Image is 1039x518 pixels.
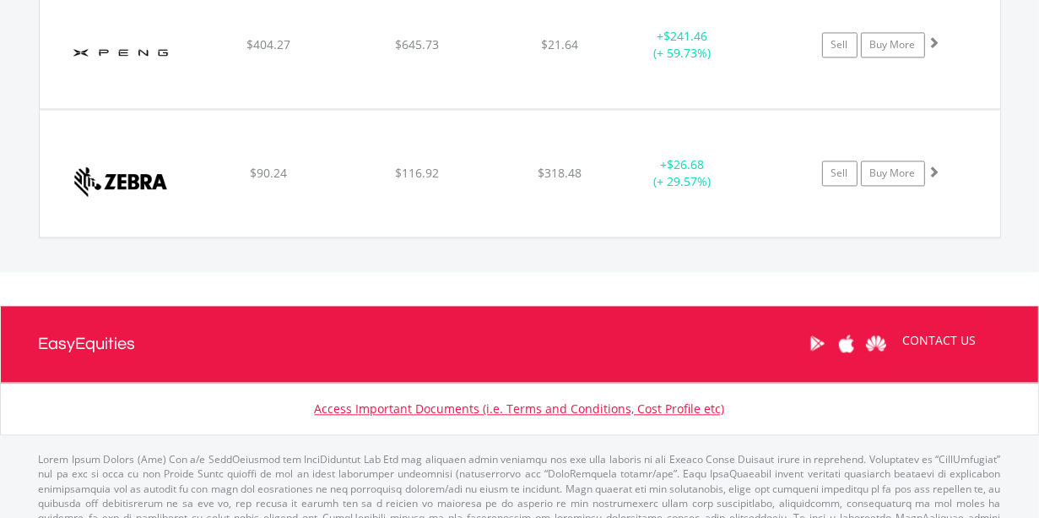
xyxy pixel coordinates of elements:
a: Sell [822,161,858,186]
a: Buy More [861,32,925,57]
a: Huawei [862,317,891,369]
a: Access Important Documents (i.e. Terms and Conditions, Cost Profile etc) [315,401,725,417]
div: + (+ 59.73%) [619,28,746,62]
img: EQU.US.XPEV.png [48,2,193,103]
a: EasyEquities [39,306,136,382]
span: $645.73 [395,36,439,52]
div: + (+ 29.57%) [619,156,746,190]
a: Google Play [803,317,832,369]
span: $241.46 [663,28,707,44]
span: $90.24 [250,165,287,181]
span: $404.27 [246,36,290,52]
a: Sell [822,32,858,57]
span: $21.64 [541,36,578,52]
a: Buy More [861,161,925,186]
img: EQU.US.ZBRA.png [48,131,193,232]
a: CONTACT US [891,317,988,364]
span: $26.68 [667,156,704,172]
a: Apple [832,317,862,369]
span: $116.92 [395,165,439,181]
span: $318.48 [538,165,582,181]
